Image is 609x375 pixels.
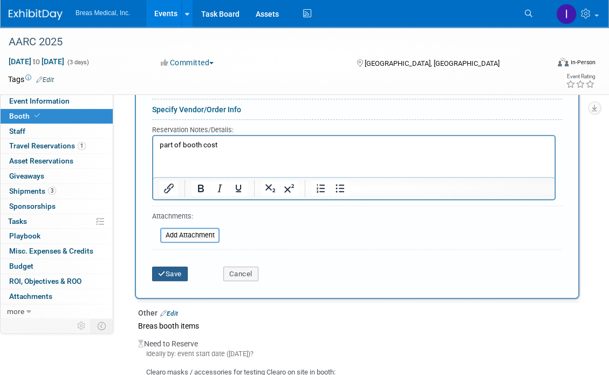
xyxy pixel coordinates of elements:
[1,109,113,124] a: Booth
[9,262,33,270] span: Budget
[1,124,113,139] a: Staff
[570,58,596,66] div: In-Person
[152,105,241,114] a: Specify Vendor/Order Info
[1,259,113,274] a: Budget
[91,319,113,333] td: Toggle Event Tabs
[72,319,91,333] td: Personalize Event Tab Strip
[566,74,595,79] div: Event Rating
[9,231,40,240] span: Playbook
[1,94,113,108] a: Event Information
[9,292,52,301] span: Attachments
[157,57,218,68] button: Committed
[160,181,178,196] button: Insert/edit link
[8,74,54,85] td: Tags
[9,172,44,180] span: Giveaways
[1,154,113,168] a: Asset Reservations
[5,32,538,52] div: AARC 2025
[9,202,56,210] span: Sponsorships
[261,181,279,196] button: Subscript
[504,56,596,72] div: Event Format
[9,141,86,150] span: Travel Reservations
[558,58,569,66] img: Format-Inperson.png
[35,113,40,119] i: Booth reservation complete
[8,57,65,66] span: [DATE] [DATE]
[9,97,70,105] span: Event Information
[191,181,210,196] button: Bold
[1,214,113,229] a: Tasks
[1,184,113,199] a: Shipments3
[152,267,188,282] button: Save
[66,59,89,66] span: (3 days)
[9,277,81,285] span: ROI, Objectives & ROO
[9,127,25,135] span: Staff
[152,124,556,135] div: Reservation Notes/Details:
[1,169,113,183] a: Giveaways
[7,307,24,316] span: more
[312,181,330,196] button: Numbered list
[160,310,178,317] a: Edit
[1,244,113,258] a: Misc. Expenses & Credits
[138,318,579,333] div: Breas booth items
[9,156,73,165] span: Asset Reservations
[9,112,42,120] span: Booth
[1,139,113,153] a: Travel Reservations1
[280,181,298,196] button: Superscript
[331,181,349,196] button: Bullet list
[138,349,579,359] div: Ideally by: event start date ([DATE])?
[36,76,54,84] a: Edit
[1,199,113,214] a: Sponsorships
[1,289,113,304] a: Attachments
[1,229,113,243] a: Playbook
[48,187,56,195] span: 3
[9,247,93,255] span: Misc. Expenses & Credits
[76,9,130,17] span: Breas Medical, Inc.
[9,9,63,20] img: ExhibitDay
[78,142,86,150] span: 1
[138,308,579,318] div: Other
[223,267,258,282] button: Cancel
[153,136,555,177] iframe: Rich Text Area
[1,274,113,289] a: ROI, Objectives & ROO
[9,187,56,195] span: Shipments
[152,212,220,224] div: Attachments:
[31,57,42,66] span: to
[556,4,577,24] img: Inga Dolezar
[8,217,27,226] span: Tasks
[365,59,499,67] span: [GEOGRAPHIC_DATA], [GEOGRAPHIC_DATA]
[210,181,229,196] button: Italic
[229,181,248,196] button: Underline
[1,304,113,319] a: more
